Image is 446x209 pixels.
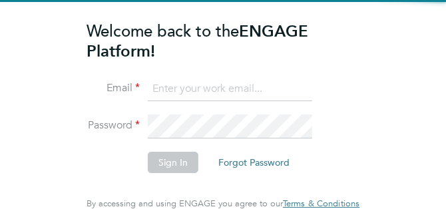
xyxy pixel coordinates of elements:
[148,77,312,101] input: Enter your work email...
[87,198,359,209] span: By accessing and using ENGAGE you agree to our
[87,81,140,95] label: Email
[148,152,198,173] button: Sign In
[283,198,359,209] a: Terms & Conditions
[87,118,140,132] label: Password
[87,21,239,41] span: Welcome back to the
[283,198,359,209] span: Terms & Conditions
[87,21,346,61] h2: ENGAGE Platform!
[208,152,300,173] button: Forgot Password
